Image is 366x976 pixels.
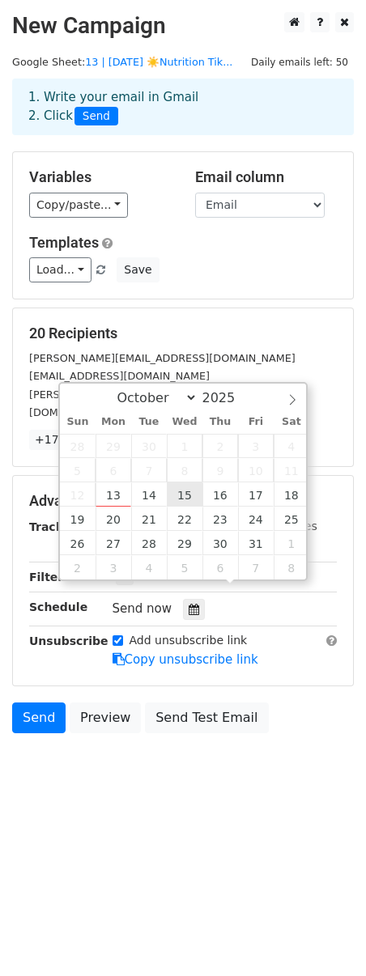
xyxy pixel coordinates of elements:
[202,555,238,579] span: November 6, 2025
[131,555,167,579] span: November 4, 2025
[85,56,232,68] a: 13 | [DATE] ☀️Nutrition Tik...
[238,555,274,579] span: November 7, 2025
[60,458,96,482] span: October 5, 2025
[29,634,109,647] strong: Unsubscribe
[29,520,83,533] strong: Tracking
[238,458,274,482] span: October 10, 2025
[29,234,99,251] a: Templates
[167,434,202,458] span: October 1, 2025
[60,482,96,507] span: October 12, 2025
[167,507,202,531] span: October 22, 2025
[202,417,238,427] span: Thu
[274,417,309,427] span: Sat
[96,417,131,427] span: Mon
[29,193,128,218] a: Copy/paste...
[29,257,91,282] a: Load...
[60,531,96,555] span: October 26, 2025
[167,531,202,555] span: October 29, 2025
[202,482,238,507] span: October 16, 2025
[131,434,167,458] span: September 30, 2025
[29,430,97,450] a: +17 more
[16,88,350,125] div: 1. Write your email in Gmail 2. Click
[60,434,96,458] span: September 28, 2025
[167,555,202,579] span: November 5, 2025
[60,417,96,427] span: Sun
[29,325,337,342] h5: 20 Recipients
[202,531,238,555] span: October 30, 2025
[245,56,354,68] a: Daily emails left: 50
[74,107,118,126] span: Send
[245,53,354,71] span: Daily emails left: 50
[117,257,159,282] button: Save
[198,390,256,405] input: Year
[253,518,317,535] label: UTM Codes
[60,507,96,531] span: October 19, 2025
[96,434,131,458] span: September 29, 2025
[202,434,238,458] span: October 2, 2025
[131,531,167,555] span: October 28, 2025
[274,507,309,531] span: October 25, 2025
[96,458,131,482] span: October 6, 2025
[29,388,295,419] small: [PERSON_NAME][EMAIL_ADDRESS][PERSON_NAME][DOMAIN_NAME]
[274,531,309,555] span: November 1, 2025
[274,434,309,458] span: October 4, 2025
[285,898,366,976] iframe: Chat Widget
[167,417,202,427] span: Wed
[131,507,167,531] span: October 21, 2025
[167,458,202,482] span: October 8, 2025
[238,434,274,458] span: October 3, 2025
[96,555,131,579] span: November 3, 2025
[131,417,167,427] span: Tue
[130,632,248,649] label: Add unsubscribe link
[238,417,274,427] span: Fri
[70,702,141,733] a: Preview
[238,482,274,507] span: October 17, 2025
[60,555,96,579] span: November 2, 2025
[131,482,167,507] span: October 14, 2025
[29,370,210,382] small: [EMAIL_ADDRESS][DOMAIN_NAME]
[202,458,238,482] span: October 9, 2025
[113,601,172,616] span: Send now
[29,492,337,510] h5: Advanced
[96,531,131,555] span: October 27, 2025
[274,555,309,579] span: November 8, 2025
[12,12,354,40] h2: New Campaign
[29,168,171,186] h5: Variables
[12,56,232,68] small: Google Sheet:
[238,507,274,531] span: October 24, 2025
[12,702,66,733] a: Send
[274,458,309,482] span: October 11, 2025
[238,531,274,555] span: October 31, 2025
[145,702,268,733] a: Send Test Email
[202,507,238,531] span: October 23, 2025
[29,600,87,613] strong: Schedule
[113,652,258,667] a: Copy unsubscribe link
[96,507,131,531] span: October 20, 2025
[29,352,296,364] small: [PERSON_NAME][EMAIL_ADDRESS][DOMAIN_NAME]
[195,168,337,186] h5: Email column
[274,482,309,507] span: October 18, 2025
[29,571,70,583] strong: Filters
[167,482,202,507] span: October 15, 2025
[131,458,167,482] span: October 7, 2025
[96,482,131,507] span: October 13, 2025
